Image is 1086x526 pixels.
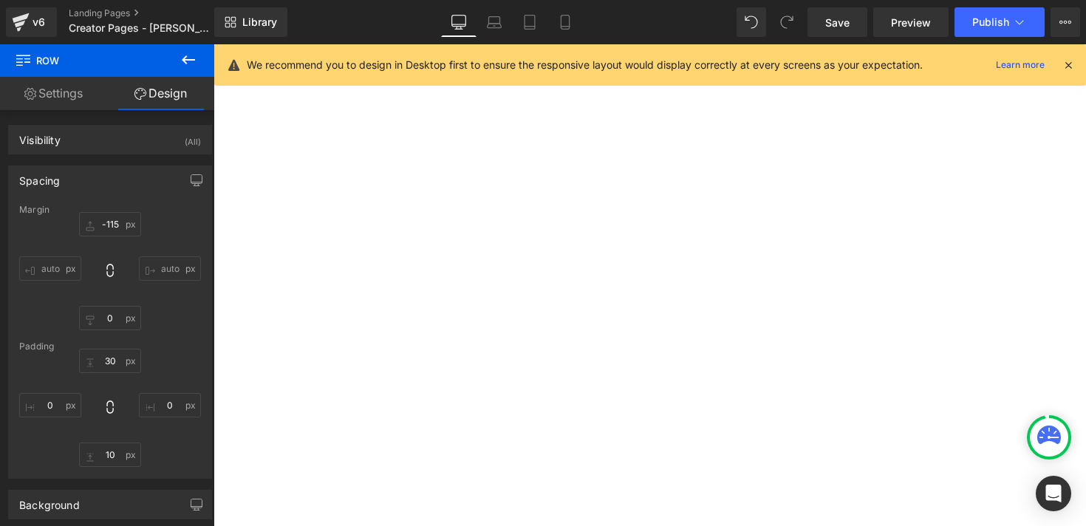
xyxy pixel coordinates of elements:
[69,22,211,34] span: Creator Pages - [PERSON_NAME] Creations
[69,7,239,19] a: Landing Pages
[6,7,57,37] a: v6
[185,126,201,150] div: (All)
[825,15,850,30] span: Save
[477,7,512,37] a: Laptop
[79,212,141,236] input: 0
[15,44,163,77] span: Row
[891,15,931,30] span: Preview
[107,77,214,110] a: Design
[441,7,477,37] a: Desktop
[547,7,583,37] a: Mobile
[990,56,1051,74] a: Learn more
[1051,7,1080,37] button: More
[139,393,201,417] input: 0
[30,13,48,32] div: v6
[1036,476,1071,511] div: Open Intercom Messenger
[19,491,80,511] div: Background
[19,166,60,187] div: Spacing
[79,306,141,330] input: 0
[19,205,201,215] div: Margin
[214,7,287,37] a: New Library
[79,443,141,467] input: 0
[954,7,1045,37] button: Publish
[512,7,547,37] a: Tablet
[19,341,201,352] div: Padding
[247,57,923,73] p: We recommend you to design in Desktop first to ensure the responsive layout would display correct...
[772,7,802,37] button: Redo
[737,7,766,37] button: Undo
[19,393,81,417] input: 0
[19,256,81,281] input: 0
[873,7,949,37] a: Preview
[242,16,277,29] span: Library
[79,349,141,373] input: 0
[139,256,201,281] input: 0
[19,126,61,146] div: Visibility
[972,16,1009,28] span: Publish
